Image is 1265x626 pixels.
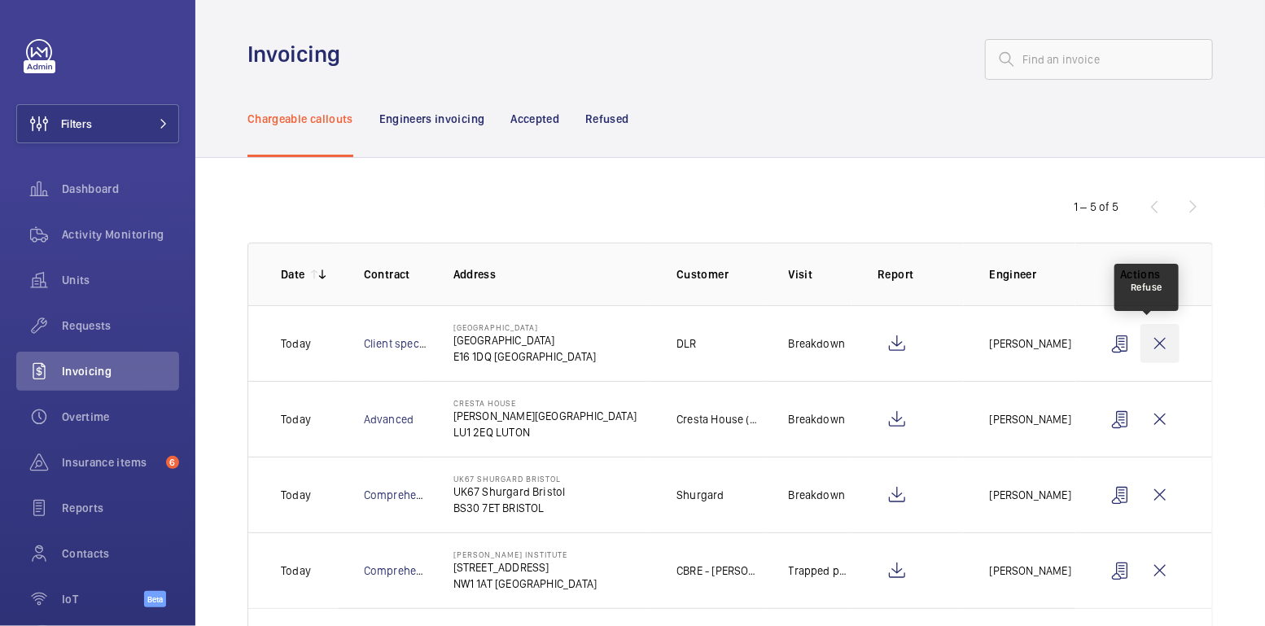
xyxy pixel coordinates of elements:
p: Engineer [990,266,1075,282]
div: 1 – 5 of 5 [1074,199,1119,215]
p: [GEOGRAPHIC_DATA] [453,332,597,348]
p: E16 1DQ [GEOGRAPHIC_DATA] [453,348,597,365]
p: [PERSON_NAME][GEOGRAPHIC_DATA] [453,408,637,424]
p: [PERSON_NAME] Institute [453,549,597,559]
p: Cresta House (Luton) Limited [676,411,762,427]
p: [PERSON_NAME] [990,487,1071,503]
input: Find an invoice [985,39,1213,80]
span: 6 [166,456,179,469]
p: Today [281,487,311,503]
a: Comprehensive [364,564,444,577]
p: Today [281,411,311,427]
span: Dashboard [62,181,179,197]
p: Breakdown [789,411,846,427]
p: Customer [676,266,762,282]
h1: Invoicing [247,39,350,69]
a: Comprehensive [364,488,444,501]
p: Breakdown [789,335,846,352]
p: DLR [676,335,697,352]
p: Shurgard [676,487,724,503]
span: Requests [62,317,179,334]
p: Today [281,335,311,352]
p: Chargeable callouts [247,111,353,127]
p: Date [281,266,304,282]
div: Refuse [1131,280,1162,295]
p: Report [878,266,963,282]
p: [PERSON_NAME] [990,411,1071,427]
p: Address [453,266,651,282]
span: Insurance items [62,454,160,471]
p: Accepted [510,111,559,127]
span: Activity Monitoring [62,226,179,243]
a: Client specific [364,337,436,350]
p: UK67 Shurgard Bristol [453,484,566,500]
p: Cresta House [453,398,637,408]
p: Refused [585,111,628,127]
p: [PERSON_NAME] [990,563,1071,579]
span: Overtime [62,409,179,425]
p: Visit [789,266,852,282]
p: [GEOGRAPHIC_DATA] [453,322,597,332]
p: LU1 2EQ LUTON [453,424,637,440]
span: Filters [61,116,92,132]
p: Breakdown [789,487,846,503]
p: UK67 Shurgard Bristol [453,474,566,484]
p: CBRE - [PERSON_NAME] [676,563,762,579]
p: Actions [1101,266,1180,282]
p: [STREET_ADDRESS] [453,559,597,576]
span: Beta [144,591,166,607]
a: Advanced [364,413,414,426]
p: NW1 1AT [GEOGRAPHIC_DATA] [453,576,597,592]
p: Trapped passenger [789,563,852,579]
p: Contract [364,266,427,282]
span: Invoicing [62,363,179,379]
span: IoT [62,591,144,607]
button: Filters [16,104,179,143]
p: Today [281,563,311,579]
p: [PERSON_NAME] [990,335,1071,352]
p: BS30 7ET BRISTOL [453,500,566,516]
p: Engineers invoicing [379,111,485,127]
span: Contacts [62,545,179,562]
span: Reports [62,500,179,516]
span: Units [62,272,179,288]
